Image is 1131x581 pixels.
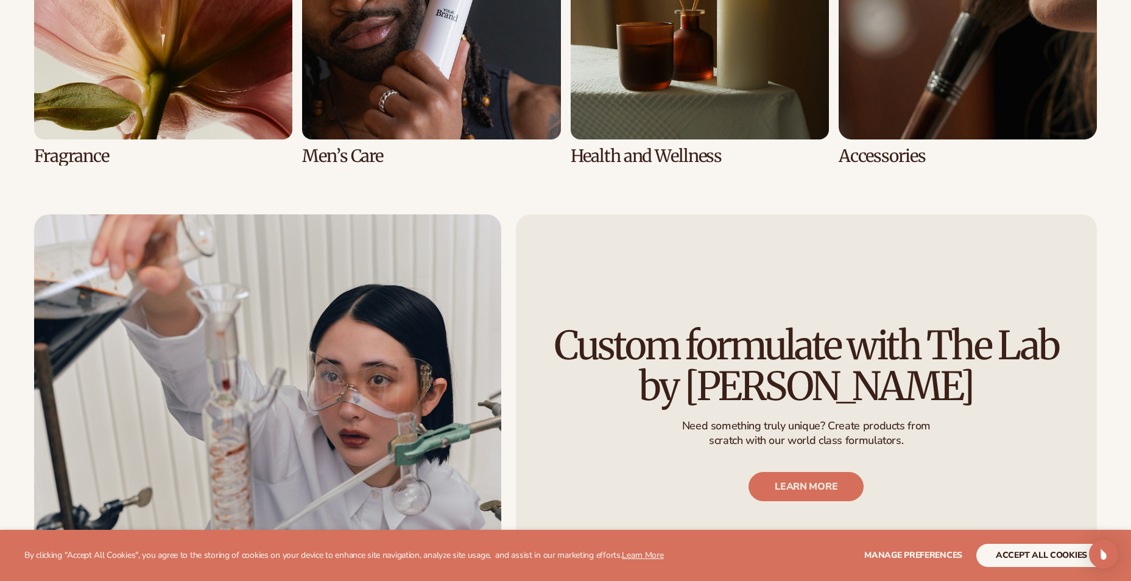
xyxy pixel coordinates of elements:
[682,419,931,433] p: Need something truly unique? Create products from
[976,544,1107,567] button: accept all cookies
[24,551,664,561] p: By clicking "Accept All Cookies", you agree to the storing of cookies on your device to enhance s...
[1089,540,1118,569] div: Open Intercom Messenger
[864,549,962,561] span: Manage preferences
[749,472,864,501] a: LEARN MORE
[550,325,1063,407] h2: Custom formulate with The Lab by [PERSON_NAME]
[682,434,931,448] p: scratch with our world class formulators.
[864,544,962,567] button: Manage preferences
[622,549,663,561] a: Learn More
